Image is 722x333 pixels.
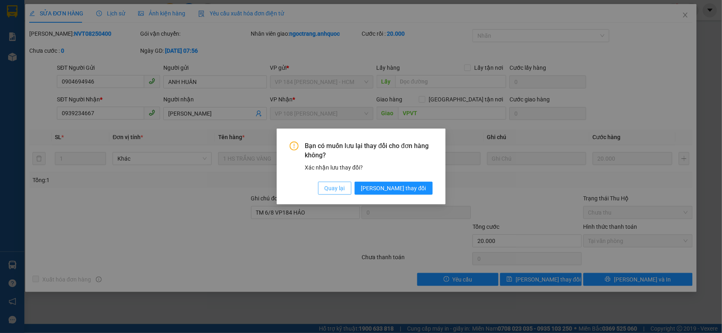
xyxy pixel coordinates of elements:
[325,184,345,193] span: Quay lại
[305,142,433,160] span: Bạn có muốn lưu lại thay đổi cho đơn hàng không?
[355,182,433,195] button: [PERSON_NAME] thay đổi
[361,184,426,193] span: [PERSON_NAME] thay đổi
[318,182,351,195] button: Quay lại
[290,142,299,150] span: exclamation-circle
[305,163,433,172] div: Xác nhận lưu thay đổi?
